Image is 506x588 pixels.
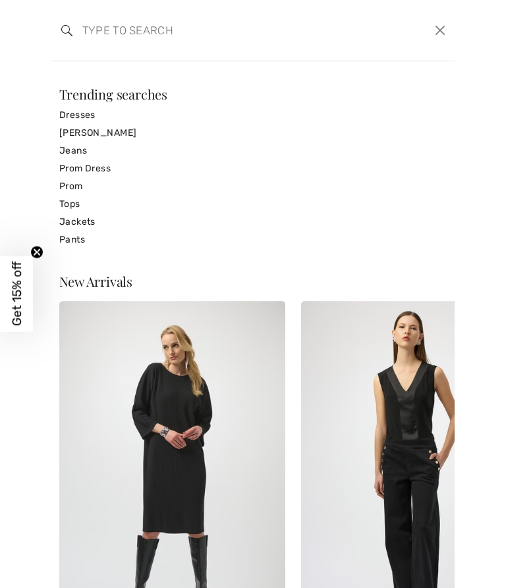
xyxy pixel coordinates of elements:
input: TYPE TO SEARCH [72,11,350,50]
button: Close [431,20,450,40]
a: Prom [59,177,447,195]
a: [PERSON_NAME] [59,124,447,142]
div: Trending searches [59,88,447,101]
span: New Arrivals [59,272,132,290]
a: Dresses [59,106,447,124]
span: Get 15% off [9,262,24,326]
button: Close teaser [30,246,43,259]
a: Pants [59,231,447,249]
a: Tops [59,195,447,213]
img: search the website [61,25,72,36]
a: Prom Dress [59,160,447,177]
a: Jeans [59,142,447,160]
a: Jackets [59,213,447,231]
